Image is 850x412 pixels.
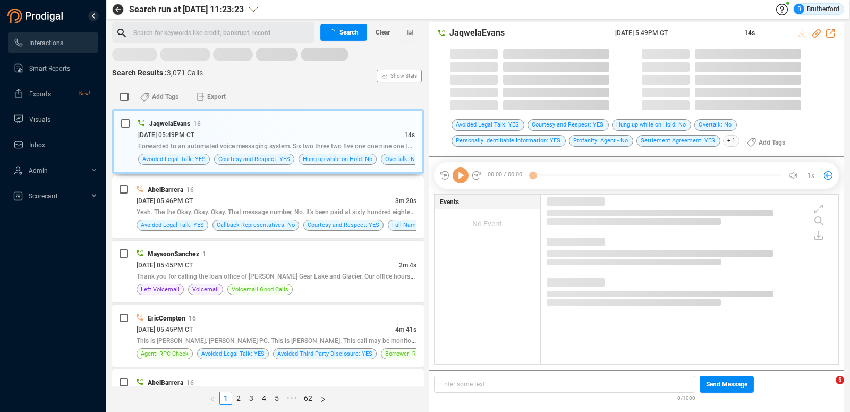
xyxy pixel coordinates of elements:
span: Add Tags [152,88,178,105]
div: Brutherford [794,4,839,14]
span: [DATE] 05:49PM CT [138,131,194,139]
a: ExportsNew! [13,83,90,104]
span: Search [339,24,359,41]
span: EricCompton [148,315,185,322]
a: Inbox [13,134,90,155]
li: Interactions [8,32,98,53]
span: Exports [29,90,51,98]
button: Clear [367,24,399,41]
span: Courtesy and Respect: YES [218,154,290,164]
button: right [316,392,330,405]
span: Hung up while on Hold: No [303,154,372,164]
li: Next Page [316,392,330,405]
span: Avoided Legal Talk: YES [201,349,265,359]
li: Exports [8,83,98,104]
button: Export [190,88,232,105]
button: Show Stats [377,70,422,82]
iframe: Intercom live chat [814,376,839,401]
span: Avoided Legal Talk: YES [142,154,206,164]
span: JaqwelaEvans [449,27,613,39]
span: Courtesy and Respect: YES [308,220,379,230]
span: JaqwelaEvans [149,120,190,128]
span: ••• [283,392,300,405]
span: 4m 41s [395,326,416,333]
span: This is [PERSON_NAME]. [PERSON_NAME] PC. This is [PERSON_NAME]. This call may be monitored and re... [137,336,490,344]
span: loading [328,28,336,36]
span: Clear [376,24,390,41]
span: Events [440,197,459,207]
span: MaysoonSanchez [148,250,199,258]
span: | 16 [190,120,201,128]
div: No Event [435,209,540,238]
li: 1 [219,392,232,405]
li: Inbox [8,134,98,155]
span: Overtalk: No [694,119,737,131]
span: | 1 [199,250,206,258]
span: Avoided Legal Talk: YES [141,220,204,230]
a: 3 [245,392,257,404]
span: Callback Representatives: No [217,220,295,230]
a: 62 [301,392,316,404]
span: Courtesy and Respect: YES [528,119,609,131]
span: 3,071 Calls [167,69,203,77]
span: 14s [404,131,415,139]
span: 3m 20s [395,197,416,205]
a: Visuals [13,108,90,130]
span: Scorecard [29,192,57,200]
a: Smart Reports [13,57,90,79]
div: EricCompton| 16[DATE] 05:45PM CT4m 41sThis is [PERSON_NAME]. [PERSON_NAME] PC. This is [PERSON_NA... [112,305,424,367]
span: Agent: RPC Check [141,349,189,359]
span: left [209,396,216,402]
span: | 16 [183,379,194,386]
span: right [320,396,326,402]
span: AbelBarrera [148,186,183,194]
span: AbelBarrera [148,379,183,386]
div: JaqwelaEvans| 16[DATE] 05:49PM CT14sForwarded to an automated voice messaging system. Six two thr... [112,109,424,174]
a: 1 [220,392,232,404]
span: Smart Reports [29,65,70,72]
span: Overtalk: No [385,154,418,164]
span: Thank you for calling the loan office of [PERSON_NAME] Gear Lake and Glacier. Our office hours ar... [137,272,446,280]
span: Forwarded to an automated voice messaging system. Six two three two five one one nine one two is not [138,141,433,150]
a: 2 [233,392,244,404]
button: Add Tags [741,134,792,151]
span: Send Message [706,376,747,393]
span: Inbox [29,141,45,149]
li: 2 [232,392,245,405]
span: [DATE] 05:46PM CT [137,197,193,205]
span: Avoided Third Party Disclosure: YES [277,349,372,359]
span: New! [79,83,90,104]
span: Settlement Agreement: YES [636,135,720,147]
span: B [797,4,801,14]
li: Previous Page [206,392,219,405]
span: Admin [29,167,48,174]
span: [DATE] 05:45PM CT [137,262,193,269]
li: 62 [300,392,316,405]
a: 4 [258,392,270,404]
button: Add Tags [134,88,185,105]
span: Avoided Legal Talk: YES [452,119,524,131]
span: 5 [836,376,844,384]
span: 14s [744,29,755,37]
span: | 16 [183,186,194,194]
span: | 16 [185,315,196,322]
button: left [206,392,219,405]
img: prodigal-logo [7,9,66,23]
span: Borrower: RPC Confirmation [385,349,459,359]
span: Add Tags [759,134,785,151]
span: 00:00 / 00:00 [482,167,533,183]
span: Visuals [29,116,50,123]
a: 5 [271,392,283,404]
span: [DATE] 05:45PM CT [137,326,193,333]
span: + 1 [723,135,739,147]
div: AbelBarrera| 16[DATE] 05:46PM CT3m 20sYeah. The the Okay. Okay. Okay. That message number, No. It... [112,176,424,238]
li: Smart Reports [8,57,98,79]
span: [DATE] 5:49PM CT [615,28,732,38]
span: Search Results : [112,69,167,77]
li: 3 [245,392,258,405]
button: Search [320,24,367,41]
span: Voicemail Good Calls [232,284,288,295]
span: Search run at [DATE] 11:23:23 [129,3,244,16]
span: Profanity: Agent - No [569,135,633,147]
span: 0/1000 [677,393,695,402]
